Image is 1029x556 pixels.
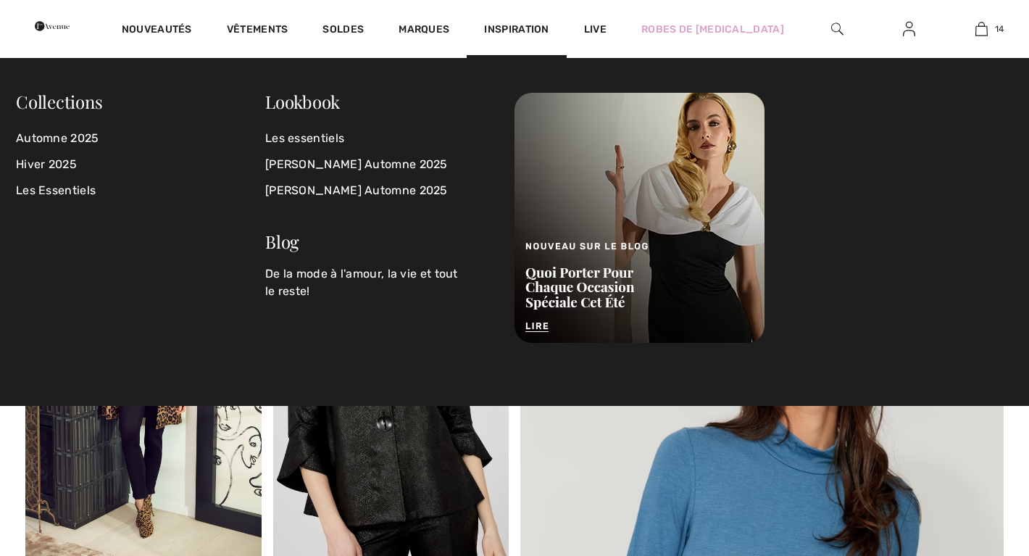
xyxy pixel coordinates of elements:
a: Vêtements [227,23,288,38]
a: Les essentiels [265,125,497,152]
iframe: Ouvre un widget dans lequel vous pouvez trouver plus d’informations [936,447,1015,484]
a: Les Essentiels [16,178,265,204]
a: Blog [265,230,299,253]
span: Inspiration [484,23,549,38]
img: Mon panier [975,20,988,38]
img: Nouveau sur le blog [514,93,765,343]
a: Automne 2025 [16,125,265,152]
a: Nouveautés [122,23,192,38]
a: [PERSON_NAME] Automne 2025 [265,152,497,178]
span: 14 [995,22,1004,36]
span: Collections [16,90,103,113]
p: De la mode à l'amour, la vie et tout le reste! [265,265,497,300]
a: Live [584,22,607,37]
a: Nouveau sur le blog [514,210,765,224]
img: 1ère Avenue [35,12,70,41]
a: Soldes [322,23,364,38]
a: 14 [946,20,1017,38]
a: Hiver 2025 [16,152,265,178]
img: Mes infos [903,20,915,38]
a: Lookbook [265,90,340,113]
a: Se connecter [891,20,927,38]
a: [PERSON_NAME] Automne 2025 [265,178,497,204]
a: Robes de [MEDICAL_DATA] [641,22,784,37]
a: Marques [399,23,449,38]
img: recherche [831,20,843,38]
